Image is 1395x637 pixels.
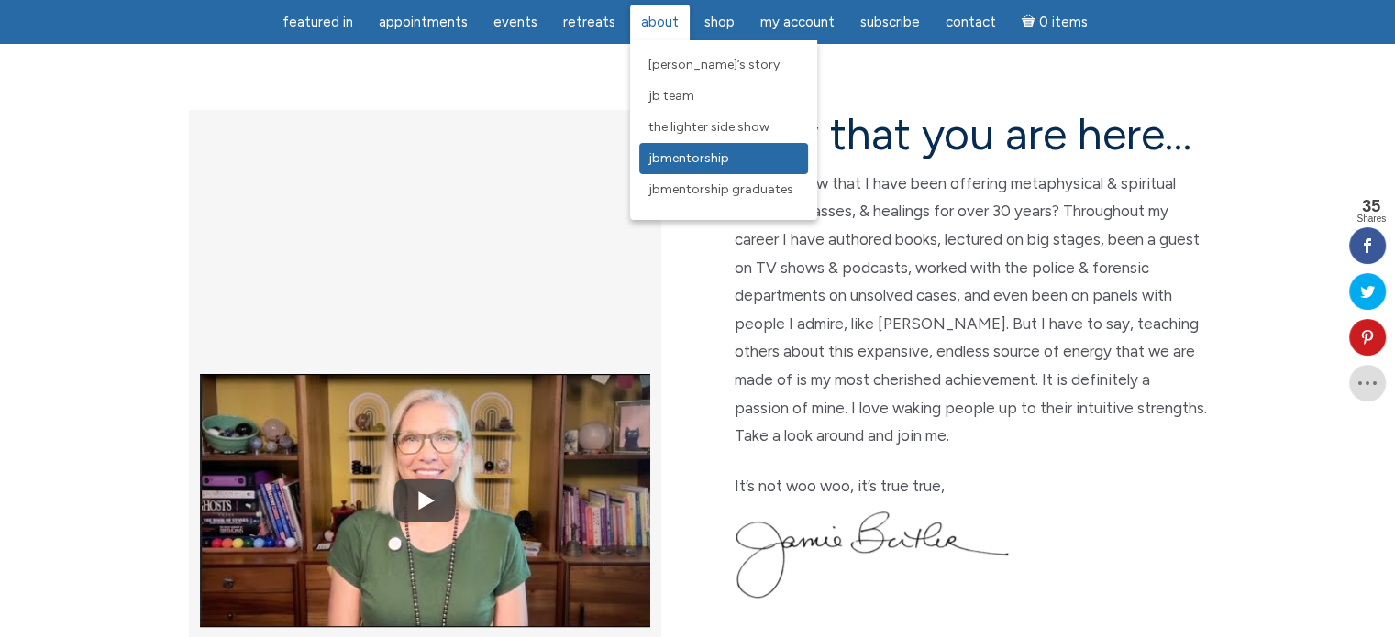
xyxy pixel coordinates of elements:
a: JB Team [639,81,808,112]
span: 35 [1356,198,1386,214]
a: [PERSON_NAME]’s Story [639,49,808,81]
a: About [630,5,690,40]
a: Cart0 items [1011,3,1099,40]
span: Retreats [563,14,615,30]
p: It’s not woo woo, it’s true true, [735,472,1207,500]
span: My Account [760,14,835,30]
span: JBMentorship Graduates [648,181,793,197]
span: [PERSON_NAME]’s Story [648,57,780,72]
span: Events [493,14,537,30]
span: 0 items [1038,16,1087,29]
a: Subscribe [849,5,931,40]
span: Subscribe [860,14,920,30]
a: Contact [935,5,1007,40]
span: About [641,14,679,30]
a: Events [482,5,548,40]
span: Shares [1356,214,1386,224]
span: Contact [946,14,996,30]
a: JBMentorship Graduates [639,174,808,205]
span: featured in [282,14,353,30]
a: Retreats [552,5,626,40]
span: JBMentorship [648,150,729,166]
h2: now that you are here… [735,110,1207,159]
a: featured in [271,5,364,40]
span: JB Team [648,88,694,104]
span: The Lighter Side Show [648,119,769,135]
i: Cart [1022,14,1039,30]
p: Did you know that I have been offering metaphysical & spiritual sessions, classes, & healings for... [735,170,1207,450]
a: Shop [693,5,746,40]
a: My Account [749,5,846,40]
a: The Lighter Side Show [639,112,808,143]
a: JBMentorship [639,143,808,174]
span: Shop [704,14,735,30]
a: Appointments [368,5,479,40]
span: Appointments [379,14,468,30]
